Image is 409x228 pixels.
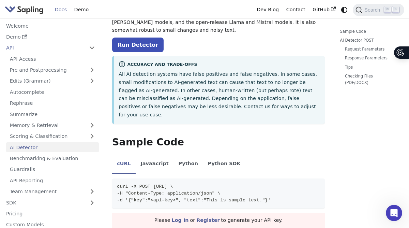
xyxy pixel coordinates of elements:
[119,70,320,119] p: All AI detection systems have false positives and false negatives. In some cases, small modificat...
[345,64,394,71] a: Tips
[6,154,99,163] a: Benchmarking & Evaluation
[309,4,339,15] a: GitHub
[384,6,391,13] kbd: ⌘
[119,61,320,69] div: Accuracy and Trade-offs
[6,142,99,152] a: AI Detector
[6,98,99,108] a: Rephrase
[386,205,402,221] iframe: Intercom live chat
[117,191,220,196] span: -H "Content-Type: application/json" \
[172,217,189,223] a: Log In
[2,43,85,53] a: API
[6,87,99,97] a: Autocomplete
[253,4,282,15] a: Dev Blog
[6,109,99,119] a: Summarize
[203,155,245,174] li: Python SDK
[117,184,173,189] span: curl -X POST [URL] \
[345,73,394,86] a: Checking Files (PDF/DOCX)
[340,28,397,35] a: Sample Code
[6,187,99,197] a: Team Management
[339,5,349,15] button: Switch between dark and light mode (currently system mode)
[345,55,394,61] a: Response Parameters
[117,198,271,203] span: -d '{"key":"<api-key>", "text":"This is sample text."}'
[5,5,44,15] img: Sapling.ai
[6,175,99,185] a: API Reporting
[85,43,99,53] button: Expand sidebar category 'API'
[85,198,99,208] button: Expand sidebar category 'SDK'
[2,32,99,42] a: Demo
[112,213,325,228] div: Please or to generate your API key.
[283,4,309,15] a: Contact
[6,131,99,141] a: Scoring & Classification
[6,120,99,130] a: Memory & Retrieval
[2,209,99,219] a: Pricing
[2,21,99,31] a: Welcome
[6,54,99,64] a: API Access
[392,6,399,13] kbd: K
[6,76,99,86] a: Edits (Grammar)
[340,37,397,44] a: AI Detector POST
[196,217,219,223] a: Register
[6,65,99,75] a: Pre and Postprocessing
[353,4,404,16] button: Search (Command+K)
[5,5,46,15] a: Sapling.ai
[51,4,71,15] a: Docs
[345,46,394,53] a: Request Parameters
[112,155,136,174] li: cURL
[6,165,99,174] a: Guardrails
[136,155,173,174] li: JavaScript
[2,198,85,208] a: SDK
[173,155,203,174] li: Python
[71,4,92,15] a: Demo
[112,136,325,148] h2: Sample Code
[112,38,164,52] a: Run Detector
[362,7,384,13] span: Search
